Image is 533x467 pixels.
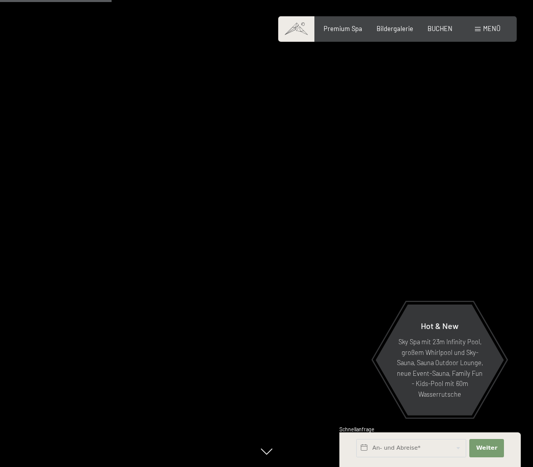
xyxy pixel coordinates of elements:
a: Premium Spa [324,24,362,33]
span: Menü [483,24,500,33]
p: Sky Spa mit 23m Infinity Pool, großem Whirlpool und Sky-Sauna, Sauna Outdoor Lounge, neue Event-S... [395,337,484,399]
a: Hot & New Sky Spa mit 23m Infinity Pool, großem Whirlpool und Sky-Sauna, Sauna Outdoor Lounge, ne... [375,304,504,416]
button: Weiter [469,439,504,457]
span: Hot & New [421,321,459,331]
span: Weiter [476,444,497,452]
span: Schnellanfrage [339,426,375,432]
a: Bildergalerie [377,24,413,33]
a: BUCHEN [428,24,452,33]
